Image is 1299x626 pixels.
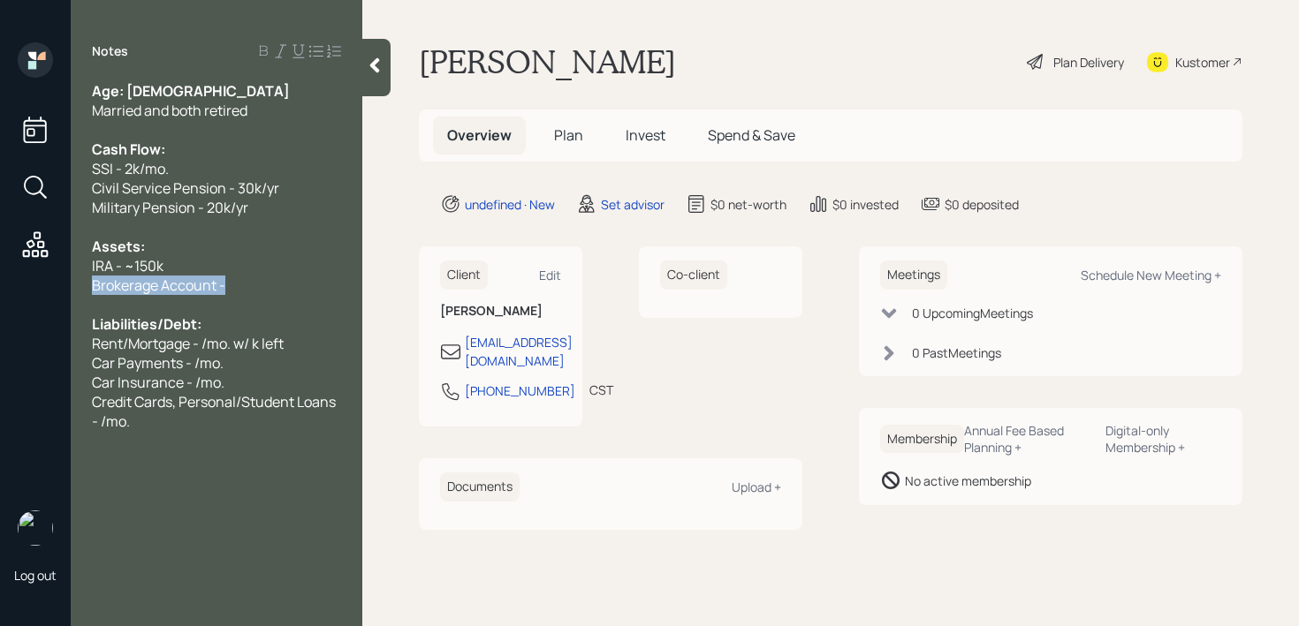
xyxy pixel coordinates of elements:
div: 0 Upcoming Meeting s [912,304,1033,322]
div: 0 Past Meeting s [912,343,1001,362]
div: Set advisor [601,195,665,214]
span: Plan [554,125,583,145]
h1: [PERSON_NAME] [419,42,676,81]
div: Digital-only Membership + [1105,422,1221,456]
span: Liabilities/Debt: [92,314,201,334]
span: Civil Service Pension - 30k/yr [92,178,279,198]
span: Assets: [92,237,145,256]
div: Upload + [732,479,781,495]
h6: Documents [440,472,520,502]
div: $0 deposited [945,195,1019,214]
label: Notes [92,42,128,60]
div: Log out [14,567,57,584]
img: retirable_logo.png [18,510,53,546]
span: Military Pension - 20k/yr [92,198,248,217]
span: Brokerage Account - [92,275,225,295]
span: Married and both retired [92,101,247,120]
span: Overview [447,125,512,145]
div: Plan Delivery [1053,53,1124,72]
div: [PHONE_NUMBER] [465,381,575,400]
div: Annual Fee Based Planning + [964,422,1091,456]
div: [EMAIL_ADDRESS][DOMAIN_NAME] [465,333,573,370]
div: $0 net-worth [710,195,786,214]
h6: Co-client [660,260,727,290]
div: No active membership [905,471,1031,490]
span: IRA - ~150k [92,256,163,275]
div: Kustomer [1175,53,1230,72]
div: Edit [539,267,561,283]
div: undefined · New [465,195,555,214]
span: Age: [DEMOGRAPHIC_DATA] [92,81,290,101]
span: Cash Flow: [92,140,165,159]
span: Rent/Mortgage - /mo. w/ k left [92,334,284,353]
span: Credit Cards, Personal/Student Loans - /mo. [92,392,338,431]
span: Car Insurance - /mo. [92,373,224,392]
h6: Membership [880,425,964,454]
span: Car Payments - /mo. [92,353,224,373]
span: SSI - 2k/mo. [92,159,169,178]
span: Spend & Save [708,125,795,145]
h6: Client [440,260,488,290]
h6: Meetings [880,260,947,290]
div: CST [589,381,613,399]
div: Schedule New Meeting + [1081,267,1221,283]
div: $0 invested [832,195,899,214]
span: Invest [626,125,665,145]
h6: [PERSON_NAME] [440,304,561,319]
